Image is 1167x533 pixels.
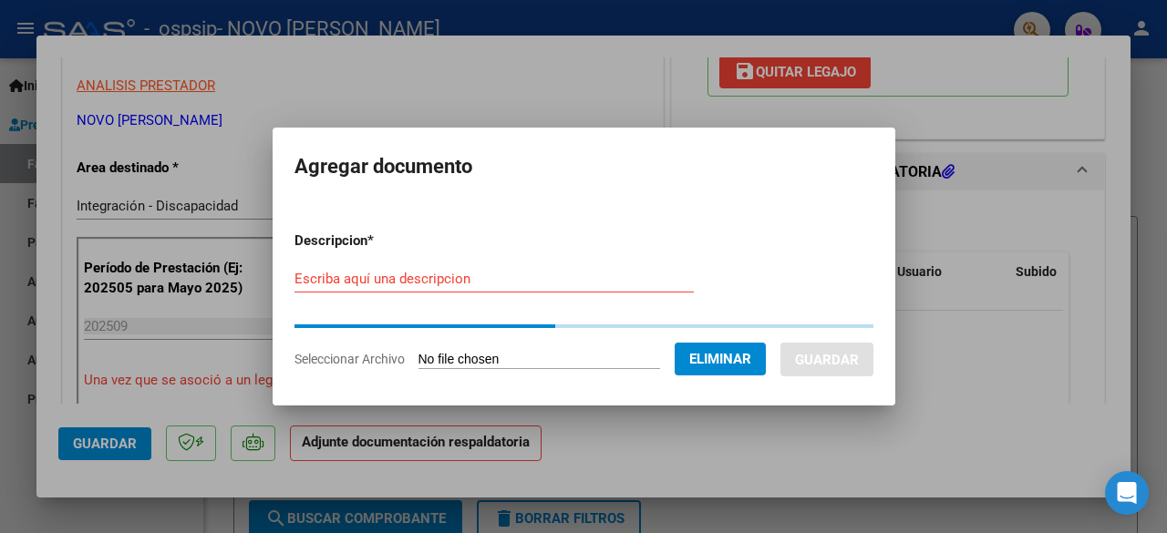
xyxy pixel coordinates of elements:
[675,343,766,375] button: Eliminar
[294,231,469,251] p: Descripcion
[1105,471,1149,515] div: Open Intercom Messenger
[689,351,751,367] span: Eliminar
[294,149,873,184] h2: Agregar documento
[795,352,859,368] span: Guardar
[780,343,873,376] button: Guardar
[294,352,405,366] span: Seleccionar Archivo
